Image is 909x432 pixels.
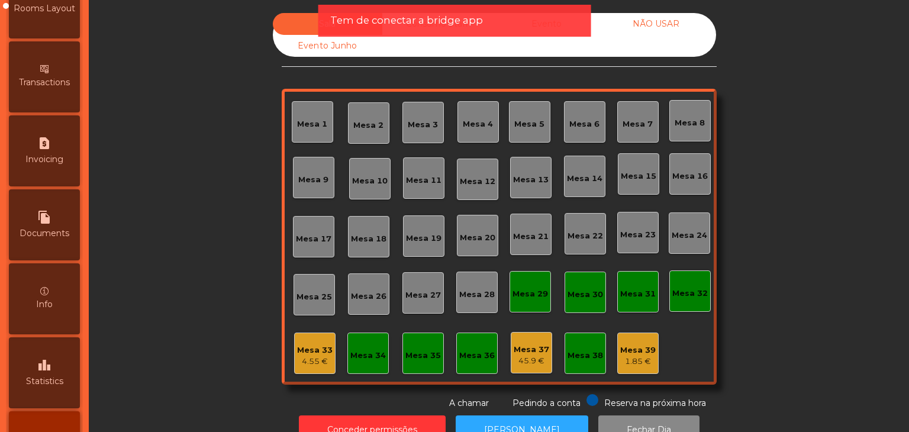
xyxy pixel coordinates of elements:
div: Mesa 32 [672,288,708,299]
div: Mesa 15 [621,170,656,182]
span: Pedindo a conta [512,398,581,408]
div: Mesa 34 [350,350,386,362]
div: Mesa 5 [514,118,544,130]
div: Mesa 13 [513,174,549,186]
div: Mesa 20 [460,232,495,244]
div: Mesa 36 [459,350,495,362]
div: Mesa 12 [460,176,495,188]
span: Info [36,298,53,311]
div: Mesa 28 [459,289,495,301]
div: Mesa 21 [513,231,549,243]
div: Evento Junho [273,35,382,57]
span: Invoicing [25,153,63,166]
div: Mesa 31 [620,288,656,300]
div: Mesa 1 [297,118,327,130]
div: NÃO USAR [601,13,711,35]
div: Mesa 26 [351,291,386,302]
div: Mesa 17 [296,233,331,245]
div: Mesa 22 [568,230,603,242]
div: Mesa 19 [406,233,441,244]
div: Mesa 11 [406,175,441,186]
div: Mesa 8 [675,117,705,129]
i: leaderboard [37,358,51,372]
div: Sala [273,13,382,35]
div: Mesa 7 [623,118,653,130]
div: Mesa 23 [620,229,656,241]
div: Mesa 3 [408,119,438,131]
span: Reserva na próxima hora [604,398,706,408]
div: Mesa 2 [353,120,383,131]
span: Statistics [26,375,63,388]
div: Mesa 33 [297,344,333,356]
span: Transactions [19,76,70,89]
span: A chamar [449,398,489,408]
span: Tem de conectar a bridge app [330,13,483,28]
div: Mesa 35 [405,350,441,362]
div: Mesa 30 [568,289,603,301]
span: Documents [20,227,69,240]
div: Mesa 27 [405,289,441,301]
i: file_copy [37,210,51,224]
i: request_page [37,136,51,150]
div: 4.55 € [297,356,333,367]
div: Mesa 25 [296,291,332,303]
div: Mesa 38 [568,350,603,362]
div: Mesa 24 [672,230,707,241]
span: Rooms Layout [14,2,75,15]
div: Mesa 14 [567,173,602,185]
div: Mesa 39 [620,344,656,356]
div: Mesa 10 [352,175,388,187]
div: 1.85 € [620,356,656,367]
div: Mesa 4 [463,118,493,130]
div: 45.9 € [514,355,549,367]
div: Mesa 9 [298,174,328,186]
div: Mesa 18 [351,233,386,245]
div: Mesa 29 [512,288,548,300]
div: Mesa 37 [514,344,549,356]
div: Mesa 6 [569,118,599,130]
div: Mesa 16 [672,170,708,182]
